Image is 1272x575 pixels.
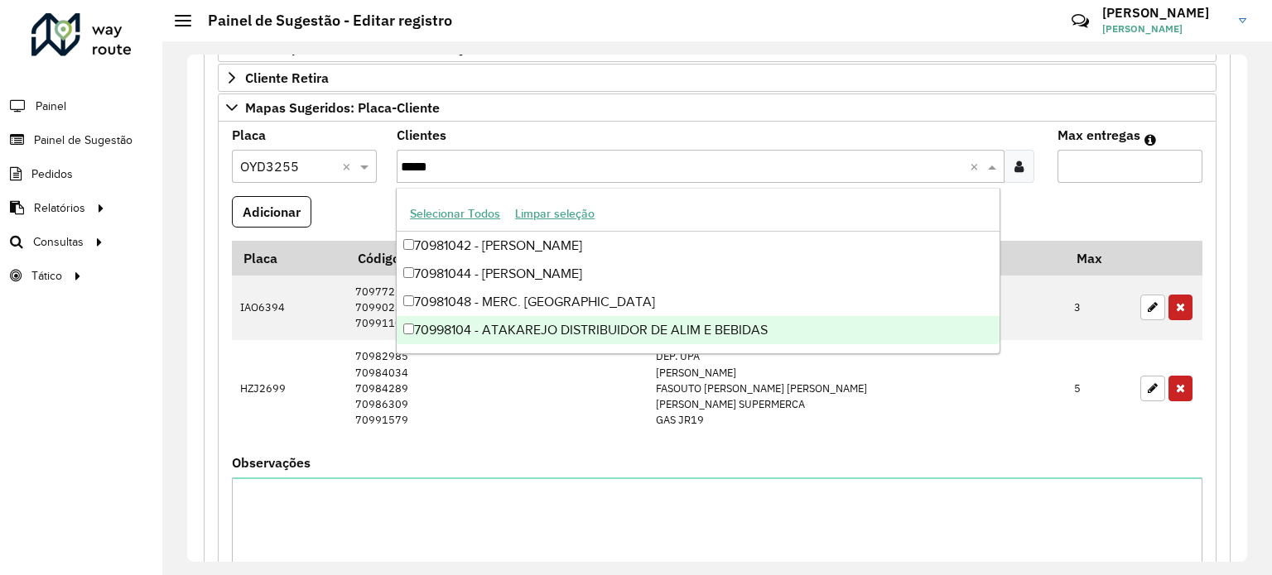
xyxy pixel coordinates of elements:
[232,196,311,228] button: Adicionar
[232,276,346,340] td: IAO6394
[1066,340,1132,437] td: 5
[1062,3,1098,39] a: Contato Rápido
[232,241,346,276] th: Placa
[245,41,479,55] span: Cliente para Multi-CDD/Internalização
[218,93,1217,122] a: Mapas Sugeridos: Placa-Cliente
[1066,276,1132,340] td: 3
[218,64,1217,92] a: Cliente Retira
[1144,133,1156,146] em: Máximo de clientes que serão colocados na mesma rota com os clientes informados
[346,340,647,437] td: 70982985 70984034 70984289 70986309 70991579
[508,201,602,227] button: Limpar seleção
[397,316,1000,344] div: 70998104 - ATAKAREJO DISTRIBUIDOR DE ALIM E BEBIDAS
[245,71,329,84] span: Cliente Retira
[31,267,62,285] span: Tático
[1066,241,1132,276] th: Max
[1102,22,1226,36] span: [PERSON_NAME]
[191,12,452,30] h2: Painel de Sugestão - Editar registro
[397,288,1000,316] div: 70981048 - MERC. [GEOGRAPHIC_DATA]
[1102,5,1226,21] h3: [PERSON_NAME]
[970,156,984,176] span: Clear all
[346,241,647,276] th: Código Cliente
[397,260,1000,288] div: 70981044 - [PERSON_NAME]
[34,199,85,217] span: Relatórios
[245,101,440,114] span: Mapas Sugeridos: Placa-Cliente
[402,201,508,227] button: Selecionar Todos
[232,125,266,145] label: Placa
[34,132,132,149] span: Painel de Sugestão
[397,125,446,145] label: Clientes
[232,340,346,437] td: HZJ2699
[397,232,1000,260] div: 70981042 - [PERSON_NAME]
[1058,125,1140,145] label: Max entregas
[232,453,311,472] label: Observações
[396,188,1000,354] ng-dropdown-panel: Options list
[342,156,356,176] span: Clear all
[36,98,66,115] span: Painel
[346,276,647,340] td: 70977257 70990234 70991109
[647,340,1065,437] td: DEP. UPA [PERSON_NAME] FASOUTO [PERSON_NAME] [PERSON_NAME] [PERSON_NAME] SUPERMERCA GAS JR19
[33,233,84,251] span: Consultas
[31,165,73,183] span: Pedidos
